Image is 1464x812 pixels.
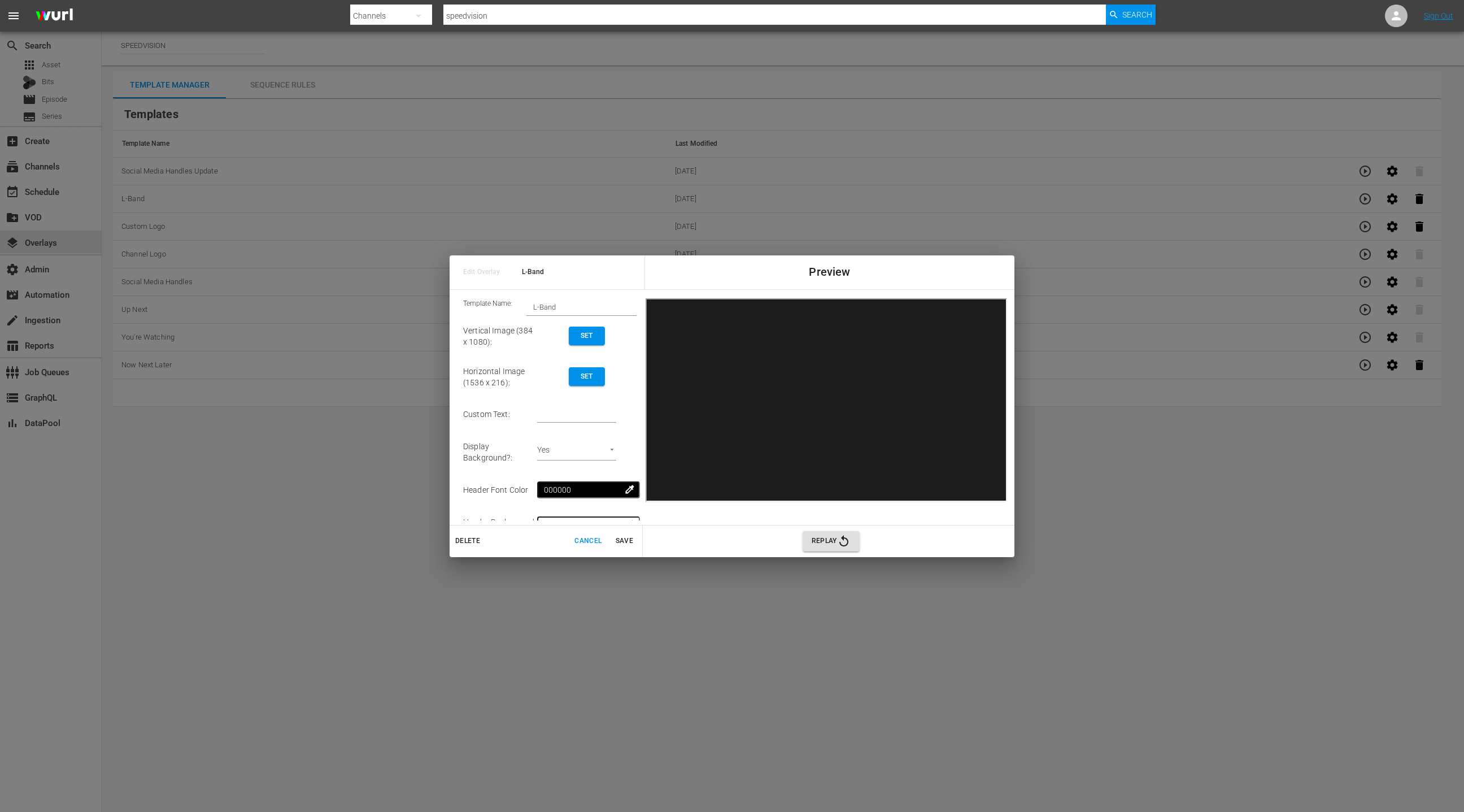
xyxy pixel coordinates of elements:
[463,266,505,279] span: Edit Overlay
[624,484,635,495] span: colorize
[1122,5,1152,25] span: Search
[570,532,606,550] button: Cancel
[454,535,481,547] span: Delete
[450,536,486,545] span: Delete Template
[606,532,642,550] button: Save
[7,9,20,23] span: menu
[611,535,638,547] span: Save
[522,266,648,279] span: L-Band
[574,535,602,547] span: Cancel
[578,371,596,383] span: Set
[624,519,635,530] span: colorize
[463,432,537,472] td: Display Background? :
[809,266,850,279] span: Preview
[812,535,851,548] span: Replay
[569,367,605,386] button: Set
[463,299,512,316] span: Template Name:
[569,327,605,345] button: Set
[463,316,537,357] td: Vertical Image (384 x 1080) :
[463,507,537,548] td: Header Background Color
[450,532,486,550] button: Delete
[463,472,537,507] td: Header Font Color
[463,357,537,397] td: Horizontal Image (1536 x 216) :
[578,330,596,342] span: Set
[27,3,81,29] img: ans4CAIJ8jUAAAAAAAAAAAAAAAAAAAAAAAAgQb4GAAAAAAAAAAAAAAAAAAAAAAAAJMjXAAAAAAAAAAAAAAAAAAAAAAAAgAT5G...
[537,444,616,461] div: Yes
[803,531,860,552] button: Replay
[463,397,537,432] td: Custom Text :
[1424,11,1453,20] a: Sign Out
